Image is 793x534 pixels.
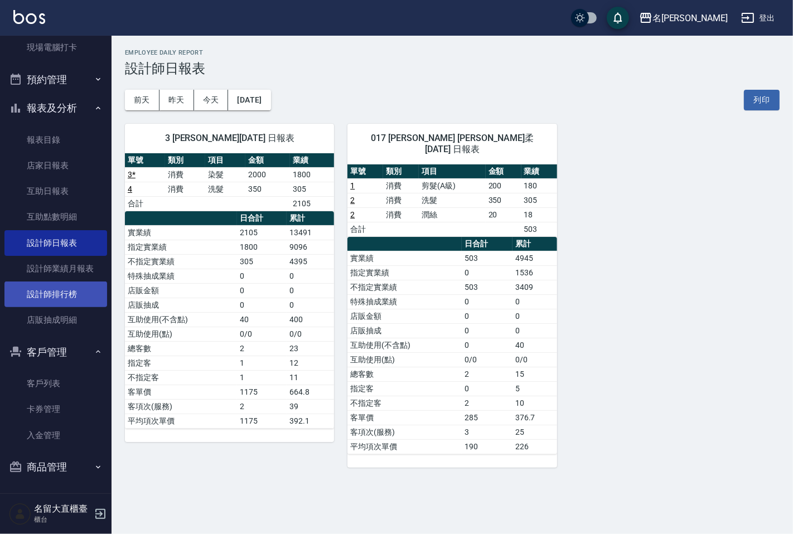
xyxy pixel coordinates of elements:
h5: 名留大直櫃臺 [34,503,91,514]
td: 18 [521,207,557,222]
td: 消費 [165,182,205,196]
td: 店販抽成 [347,323,462,338]
a: 卡券管理 [4,396,107,422]
td: 376.7 [512,410,557,425]
td: 實業績 [125,225,237,240]
td: 消費 [383,193,419,207]
td: 0 [287,269,334,283]
td: 0 [462,309,512,323]
td: 0 [512,309,557,323]
td: 消費 [383,178,419,193]
td: 4945 [512,251,557,265]
button: 前天 [125,90,159,110]
td: 503 [462,251,512,265]
td: 1175 [237,385,287,399]
td: 總客數 [125,341,237,356]
a: 2 [350,210,355,219]
a: 客戶列表 [4,371,107,396]
h2: Employee Daily Report [125,49,780,56]
td: 店販金額 [125,283,237,298]
td: 0 [237,298,287,312]
td: 226 [512,439,557,454]
td: 13491 [287,225,334,240]
td: 40 [237,312,287,327]
button: save [607,7,629,29]
td: 染髮 [205,167,245,182]
td: 特殊抽成業績 [347,294,462,309]
td: 總客數 [347,367,462,381]
td: 20 [486,207,521,222]
th: 單號 [347,164,383,179]
a: 1 [350,181,355,190]
th: 日合計 [462,237,512,251]
td: 0/0 [512,352,557,367]
button: 報表及分析 [4,94,107,123]
button: 客戶管理 [4,338,107,367]
td: 0 [237,269,287,283]
th: 單號 [125,153,165,168]
a: 互助點數明細 [4,204,107,230]
td: 4395 [287,254,334,269]
td: 互助使用(點) [125,327,237,341]
td: 9096 [287,240,334,254]
td: 664.8 [287,385,334,399]
button: [DATE] [228,90,270,110]
td: 平均項次單價 [347,439,462,454]
td: 0 [462,294,512,309]
td: 0 [287,283,334,298]
th: 業績 [290,153,335,168]
td: 不指定實業績 [347,280,462,294]
td: 305 [521,193,557,207]
td: 互助使用(不含點) [347,338,462,352]
td: 5 [512,381,557,396]
td: 0 [462,265,512,280]
td: 0 [512,323,557,338]
td: 客項次(服務) [347,425,462,439]
a: 現場電腦打卡 [4,35,107,60]
td: 互助使用(點) [347,352,462,367]
td: 潤絲 [419,207,485,222]
a: 2 [350,196,355,205]
a: 店販抽成明細 [4,307,107,333]
td: 350 [486,193,521,207]
td: 合計 [125,196,165,211]
td: 15 [512,367,557,381]
td: 3409 [512,280,557,294]
td: 1800 [237,240,287,254]
img: Person [9,503,31,525]
td: 2105 [237,225,287,240]
td: 12 [287,356,334,370]
span: 3 [PERSON_NAME][DATE] 日報表 [138,133,321,144]
table: a dense table [125,211,334,429]
td: 23 [287,341,334,356]
td: 0 [512,294,557,309]
th: 類別 [165,153,205,168]
a: 報表目錄 [4,127,107,153]
td: 305 [237,254,287,269]
img: Logo [13,10,45,24]
td: 350 [245,182,290,196]
td: 不指定實業績 [125,254,237,269]
td: 0/0 [462,352,512,367]
td: 1 [237,370,287,385]
td: 客單價 [347,410,462,425]
td: 互助使用(不含點) [125,312,237,327]
th: 累計 [512,237,557,251]
button: 名[PERSON_NAME] [635,7,732,30]
td: 合計 [347,222,383,236]
td: 39 [287,399,334,414]
span: 017 [PERSON_NAME] [PERSON_NAME]柔 [DATE] 日報表 [361,133,543,155]
th: 日合計 [237,211,287,226]
th: 金額 [486,164,521,179]
td: 2 [237,341,287,356]
td: 消費 [383,207,419,222]
h3: 設計師日報表 [125,61,780,76]
td: 平均項次單價 [125,414,237,428]
th: 類別 [383,164,419,179]
td: 特殊抽成業績 [125,269,237,283]
th: 累計 [287,211,334,226]
td: 指定客 [347,381,462,396]
td: 2 [462,396,512,410]
td: 實業績 [347,251,462,265]
button: 昨天 [159,90,194,110]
